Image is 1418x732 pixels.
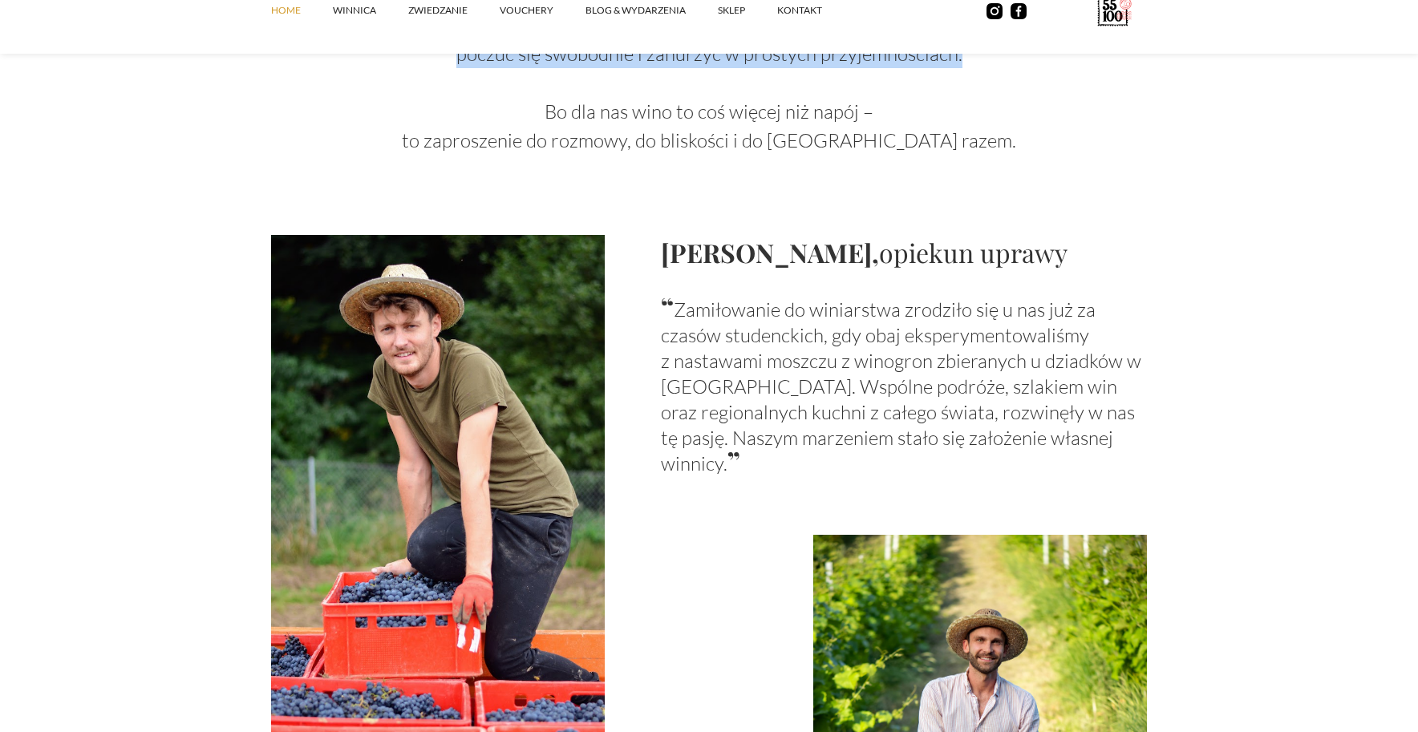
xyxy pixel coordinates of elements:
strong: ” [727,443,740,477]
h2: opiekun uprawy [661,235,1147,269]
p: Zamiłowanie do winiarstwa zrodziło się u nas już za czasów studenckich, gdy obaj eksperymentowali... [661,293,1147,476]
strong: [PERSON_NAME], [661,235,879,269]
strong: “ [661,289,674,323]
